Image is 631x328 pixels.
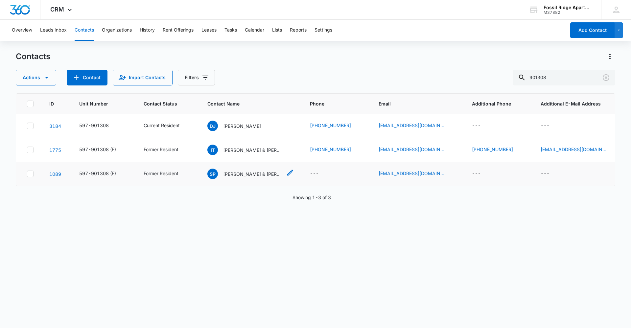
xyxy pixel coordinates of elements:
div: Former Resident [144,170,178,177]
a: [EMAIL_ADDRESS][DOMAIN_NAME] [541,146,606,153]
span: CRM [50,6,64,13]
a: Navigate to contact details page for Dana Johnson [49,123,61,129]
div: Email - tkdgrl4ever@gmail.com - Select to Edit Field [379,170,456,178]
span: Contact Status [144,100,182,107]
button: Tasks [224,20,237,41]
div: account id [544,10,592,15]
div: account name [544,5,592,10]
button: Overview [12,20,32,41]
button: Add Contact [67,70,107,85]
div: --- [541,170,549,178]
button: Clear [601,72,611,83]
div: --- [310,170,319,178]
div: Additional Phone - - Select to Edit Field [472,122,493,130]
button: Rent Offerings [163,20,194,41]
div: Contact Status - Current Resident - Select to Edit Field [144,122,192,130]
span: Phone [310,100,353,107]
span: DJ [207,121,218,131]
input: Search Contacts [513,70,615,85]
div: Unit Number - 597-901308 - Select to Edit Field [79,122,121,130]
button: Contacts [75,20,94,41]
a: Navigate to contact details page for Samantha Patterson & Christopher Bliss [49,171,61,177]
div: Current Resident [144,122,180,129]
button: Leases [201,20,217,41]
button: Add Contact [570,22,615,38]
div: 597-901308 (F) [79,170,116,177]
div: Email - iketoman08@gmail.com - Select to Edit Field [379,146,456,154]
a: [PHONE_NUMBER] [472,146,513,153]
button: Import Contacts [113,70,173,85]
div: Former Resident [144,146,178,153]
button: History [140,20,155,41]
button: Settings [315,20,332,41]
div: Contact Status - Former Resident - Select to Edit Field [144,170,190,178]
div: Additional E-Mail Address - theavinger@gmail.com - Select to Edit Field [541,146,618,154]
button: Organizations [102,20,132,41]
div: Additional E-Mail Address - - Select to Edit Field [541,122,561,130]
span: Unit Number [79,100,128,107]
span: SP [207,169,218,179]
div: --- [472,170,481,178]
h1: Contacts [16,52,50,61]
div: Contact Name - Samantha Patterson & Christopher Bliss - Select to Edit Field [207,169,294,179]
div: Additional Phone - - Select to Edit Field [472,170,493,178]
p: [PERSON_NAME] & [PERSON_NAME] [223,147,282,153]
a: [PHONE_NUMBER] [310,146,351,153]
span: ID [49,100,54,107]
div: 597-901308 (F) [79,146,116,153]
p: Showing 1-3 of 3 [292,194,331,201]
button: Actions [16,70,56,85]
button: Reports [290,20,307,41]
div: Phone - - Select to Edit Field [310,170,331,178]
div: Phone - 9705183191 - Select to Edit Field [310,146,363,154]
span: Additional Phone [472,100,525,107]
div: Phone - 9708896629 - Select to Edit Field [310,122,363,130]
span: Additional E-Mail Address [541,100,618,107]
button: Calendar [245,20,264,41]
div: Email - johnsdana@gmail.com - Select to Edit Field [379,122,456,130]
span: IT [207,145,218,155]
div: Contact Name - Dana Johnson - Select to Edit Field [207,121,273,131]
div: Unit Number - 597-901308 (F) - Select to Edit Field [79,170,128,178]
button: Actions [605,51,615,62]
div: Additional Phone - 9707935126 - Select to Edit Field [472,146,525,154]
p: [PERSON_NAME] & [PERSON_NAME] [223,171,282,177]
a: [PHONE_NUMBER] [310,122,351,129]
span: Email [379,100,447,107]
div: 597-901308 [79,122,109,129]
div: Contact Status - Former Resident - Select to Edit Field [144,146,190,154]
div: Unit Number - 597-901308 (F) - Select to Edit Field [79,146,128,154]
button: Filters [178,70,215,85]
div: Additional E-Mail Address - - Select to Edit Field [541,170,561,178]
div: --- [541,122,549,130]
span: Contact Name [207,100,285,107]
a: [EMAIL_ADDRESS][DOMAIN_NAME] [379,170,444,177]
button: Leads Inbox [40,20,67,41]
a: [EMAIL_ADDRESS][DOMAIN_NAME] [379,122,444,129]
div: Contact Name - Isaac Toman & Thomas N. Avinger-Schmidt - Select to Edit Field [207,145,294,155]
a: [EMAIL_ADDRESS][DOMAIN_NAME] [379,146,444,153]
a: Navigate to contact details page for Isaac Toman & Thomas N. Avinger-Schmidt [49,147,61,153]
div: --- [472,122,481,130]
p: [PERSON_NAME] [223,123,261,129]
button: Lists [272,20,282,41]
